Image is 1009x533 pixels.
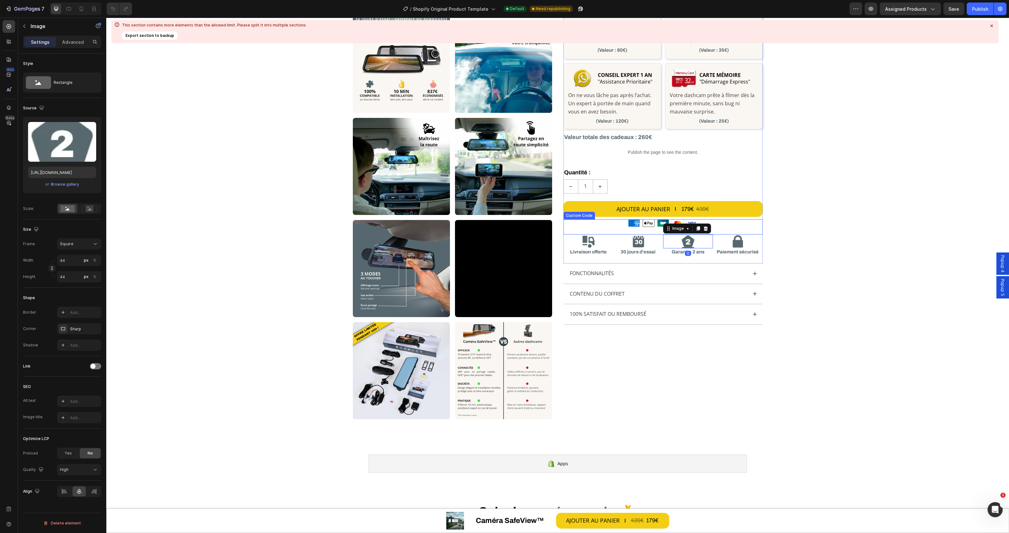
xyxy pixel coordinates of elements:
button: AJOUTER AU PANIER [450,495,563,511]
span: High [60,467,68,472]
img: gempages_560492143957771349-9a4eff5f-3fdc-4e58-996f-56046faf9d20.webp [461,49,491,72]
h2: "Démarrage Express" [592,54,652,68]
h2: "Assistance Prioritaire" [491,54,551,68]
p: Publish the page to see the content. [457,131,656,138]
div: Link [23,363,31,369]
div: Beta [5,115,15,120]
div: Shadow [23,342,38,348]
h1: Caméra SafeView™ [369,498,438,508]
div: 439€ [589,187,603,196]
div: v 4.0.25 [18,10,31,15]
span: Shopify Original Product Template [413,6,488,12]
button: decrement [458,162,472,176]
button: Publish [967,3,994,15]
div: Custom Code [458,195,487,201]
p: Éliminez 85% des angles morts et filmez chaque preuve cruciale à 310° autour de votre véhicule. [462,3,550,27]
div: Size [23,225,40,234]
div: Add... [70,310,100,316]
img: gempages_560492143957771349-abe1b76f-791b-4f8b-b84c-b879644b8c8f.webp [349,304,446,402]
div: Domaine [32,37,49,41]
button: AJOUTER AU PANIER [457,183,656,199]
div: Image [565,208,579,214]
span: 1 [1000,493,1006,498]
span: Square [60,241,73,247]
img: gempages_560492143957771349-6ee97436-f187-4489-ab51-43d4e4073409.webp [247,202,344,299]
h2: Paiement sécurisé [607,231,656,238]
strong: CONSEIL EXPERT 1 AN [492,54,546,61]
div: Image title [23,414,43,420]
span: Apps [451,442,462,450]
p: FONCTIONNALITÉS [464,252,508,260]
div: Undo/Redo [107,3,132,15]
img: tab_keywords_by_traffic_grey.svg [72,37,77,42]
p: 100% satisfait ou remboursé [464,293,540,301]
div: Shape [23,295,35,301]
span: Popup 4 [893,237,900,255]
div: Scale [23,206,33,211]
div: % [93,258,96,263]
div: % [93,274,96,280]
div: 0 [579,233,585,238]
img: website_grey.svg [10,16,15,21]
button: px [91,273,99,281]
img: preview-image [28,122,96,162]
input: px% [57,271,101,282]
button: Export section to backup [122,32,178,40]
p: 7 [41,5,44,13]
button: Browse gallery [50,181,79,188]
div: AJOUTER AU PANIER [510,188,564,195]
strong: CARTE MÉMOIRE [593,54,634,61]
img: gempages_560492143957771349-7cb52ee7-4966-42da-b07f-da9c6d031291.webp [563,49,593,72]
p: Contenu du coffret [464,272,518,281]
p: Quantité : [458,151,656,159]
p: Advanced [62,39,84,45]
div: Publish [972,6,988,12]
div: Align [23,487,41,496]
video: Video [349,202,446,299]
span: Need republishing [536,6,570,12]
label: Frame [23,241,35,247]
div: Add... [70,343,100,348]
span: / [410,6,411,12]
button: % [82,257,90,264]
button: Assigned Products [880,3,941,15]
div: Sharp [70,326,100,332]
input: px% [57,255,101,266]
div: SEO [23,384,31,390]
span: No [88,450,93,456]
p: Image [31,22,84,30]
div: 179€ [574,187,588,196]
img: gempages_560492143957771349-a0c784da-6f2f-43f8-9fe5-0aa6cd800241.webp [575,217,589,231]
div: Add... [70,399,100,404]
span: Default [510,6,524,12]
button: increment [487,162,501,176]
div: Border [23,310,36,315]
span: Save [948,6,959,12]
p: On ne vous lâche pas après l’achat. Un expert à portée de main quand vous en avez besoin. [462,74,550,98]
div: px [84,274,89,280]
img: gempages_560492143957771349-9df27ce1-f415-4e3e-9fef-9e32f32e7be1.webp [247,304,344,402]
img: gempages_560492143957771349-c7ac1119-24e5-4587-9c87-d76b25b8785c.webp [349,100,446,197]
div: Style [23,61,33,67]
div: Source [23,104,45,113]
div: 439€ [524,499,538,507]
div: Delete element [43,519,81,527]
div: Rectangle [54,75,92,90]
label: Width [23,258,33,263]
p: Valeur totale des cadeaux : 260€ [458,116,656,123]
p: (Valeur : 80€) [462,30,550,36]
div: AJOUTER AU PANIER [460,499,513,507]
h2: économies🫰 [247,485,656,503]
p: (Valeur : 35€) [563,30,652,36]
h2: 30 jours d'essai [507,231,557,238]
img: gempages_560492143957771349-d8136a87-878f-480c-983a-d399259460dc.webp [525,217,539,231]
div: Add... [70,415,100,421]
div: Corner [23,326,36,332]
div: Preload [23,450,38,456]
label: Height [23,274,35,280]
div: Alt text [23,398,36,403]
div: 450 [5,67,15,72]
button: px [91,257,99,264]
button: High [57,464,101,475]
div: Domaine: [DOMAIN_NAME] [16,16,71,21]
